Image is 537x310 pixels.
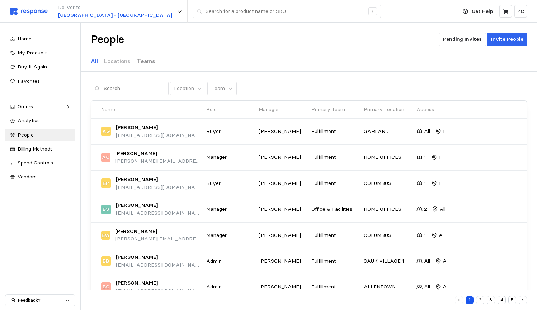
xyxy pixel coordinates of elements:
p: [PERSON_NAME] [115,150,157,158]
p: [PERSON_NAME] [259,128,306,135]
p: SAUK VILLAGE 1 [364,257,411,265]
p: [PERSON_NAME] [259,232,306,239]
p: BW [102,232,110,239]
p: ALLENTOWN [364,283,411,291]
button: PC [514,5,527,18]
p: Location [174,85,194,92]
p: Name [101,106,115,114]
span: Vendors [18,173,37,180]
div: Orders [18,103,63,111]
span: People [18,132,34,138]
p: [PERSON_NAME] [259,257,306,265]
a: Home [5,33,75,46]
button: 4 [498,296,506,304]
p: Fulfillment [311,257,359,265]
p: Buyer [206,180,254,187]
p: Manager [206,232,254,239]
a: My Products [5,47,75,59]
p: Primary Location [364,106,404,114]
p: 1 [424,180,426,187]
a: Vendors [5,171,75,183]
p: BS [103,205,109,213]
p: Locations [104,57,131,66]
p: BB [103,257,109,265]
img: svg%3e [10,8,48,15]
p: BP [103,180,109,187]
span: Buy It Again [18,63,47,70]
p: 1 [439,180,441,187]
button: Invite People [487,33,527,46]
input: Search [104,82,165,95]
p: [PERSON_NAME] [116,176,158,183]
p: Admin [206,283,254,291]
p: Feedback? [18,297,65,304]
p: Invite People [491,35,523,43]
p: [GEOGRAPHIC_DATA] - [GEOGRAPHIC_DATA] [58,11,172,19]
p: AC [102,153,109,161]
a: Buy It Again [5,61,75,73]
p: [EMAIL_ADDRESS][DOMAIN_NAME] [116,287,201,295]
div: / [368,7,377,16]
span: Favorites [18,78,40,84]
p: [PERSON_NAME] [259,283,306,291]
p: Fulfillment [311,128,359,135]
span: My Products [18,49,48,56]
p: Fulfillment [311,180,359,187]
span: Home [18,35,32,42]
p: Deliver to [58,4,172,11]
p: [EMAIL_ADDRESS][DOMAIN_NAME] [116,209,201,217]
p: Fulfillment [311,232,359,239]
p: [PERSON_NAME] [259,180,306,187]
p: All [439,205,446,213]
p: [PERSON_NAME] [259,153,306,161]
a: People [5,129,75,142]
p: GARLAND [364,128,411,135]
p: All [91,57,98,66]
p: [EMAIL_ADDRESS][DOMAIN_NAME] [116,132,201,139]
p: All [424,257,430,265]
p: PC [517,8,524,15]
p: [PERSON_NAME] [116,124,158,132]
p: Admin [206,257,254,265]
a: Billing Methods [5,143,75,156]
p: Manager [206,153,254,161]
p: COLUMBUS [364,232,411,239]
h1: People [91,33,124,47]
p: 2 [424,205,427,213]
span: Spend Controls [18,159,53,166]
button: Team [207,82,237,95]
p: BC [103,283,109,291]
p: [PERSON_NAME][EMAIL_ADDRESS][DOMAIN_NAME] [115,157,201,165]
a: Analytics [5,114,75,127]
p: 1 [424,153,426,161]
p: [PERSON_NAME] [115,228,157,235]
p: [PERSON_NAME] [259,205,306,213]
a: Favorites [5,75,75,88]
p: All [424,283,430,291]
p: Primary Team [311,106,345,114]
p: Manager [206,205,254,213]
p: Fulfillment [311,283,359,291]
p: 1 [443,128,445,135]
button: Get Help [458,5,497,18]
p: AG [102,128,110,135]
p: [EMAIL_ADDRESS][DOMAIN_NAME] [116,261,201,269]
button: 3 [487,296,495,304]
p: 1 [439,153,441,161]
p: [PERSON_NAME] [116,253,158,261]
p: All [424,128,430,135]
button: 2 [476,296,484,304]
button: 1 [466,296,474,304]
a: Orders [5,100,75,113]
p: [PERSON_NAME] [116,201,158,209]
p: [PERSON_NAME][EMAIL_ADDRESS][DOMAIN_NAME] [115,235,201,243]
span: Billing Methods [18,146,53,152]
p: COLUMBUS [364,180,411,187]
p: [PERSON_NAME] [116,279,158,287]
button: Location [170,82,206,95]
p: All [439,232,445,239]
p: [EMAIL_ADDRESS][DOMAIN_NAME] [116,183,201,191]
button: Pending Invites [439,33,486,46]
p: 1 [424,232,426,239]
span: Analytics [18,117,40,124]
